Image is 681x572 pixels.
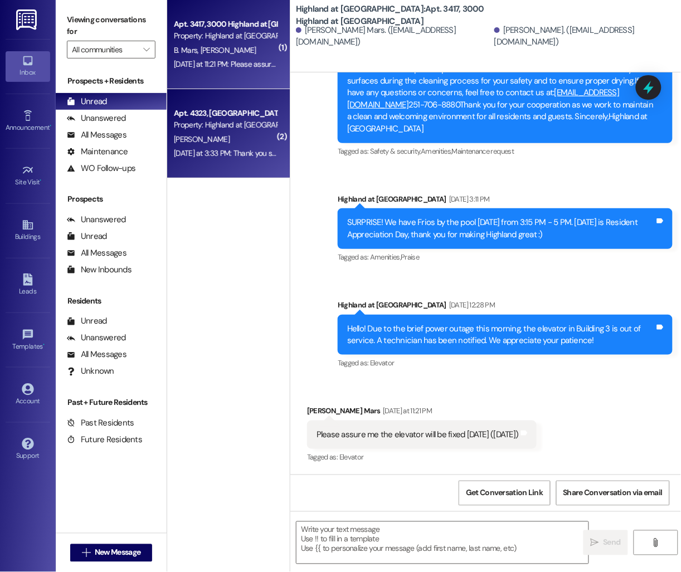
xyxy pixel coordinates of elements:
span: Praise [401,252,420,262]
div: All Messages [67,247,127,259]
span: • [43,341,45,349]
div: SURPRISE! We have Frios by the pool [DATE] from 3:15 PM - 5 PM. [DATE] is Resident Appreciation D... [347,217,655,241]
button: Get Conversation Link [459,481,550,506]
div: Future Residents [67,434,142,446]
span: Safety & security , [370,146,421,156]
div: Tagged as: [338,249,673,265]
div: [DATE] at 11:21 PM [380,405,432,417]
span: • [50,122,51,130]
div: Unread [67,315,107,327]
div: Property: Highland at [GEOGRAPHIC_DATA] [174,30,277,42]
div: [PERSON_NAME]. ([EMAIL_ADDRESS][DOMAIN_NAME]) [494,25,673,48]
div: Tagged as: [338,355,673,371]
span: Elevator [370,358,395,368]
span: • [40,177,42,184]
div: Apt. 3417, 3000 Highland at [GEOGRAPHIC_DATA] [174,18,277,30]
div: Residents [56,295,167,307]
div: Highland at [GEOGRAPHIC_DATA] [338,299,673,315]
span: Elevator [339,452,364,462]
div: Unknown [67,365,114,377]
div: WO Follow-ups [67,163,135,174]
button: Send [583,530,628,555]
div: Tagged as: [307,449,537,465]
span: Amenities , [421,146,452,156]
a: Inbox [6,51,50,81]
div: [DATE] at 11:21 PM: Please assure me the elevator will be fixed [DATE] ([DATE]) [174,59,417,69]
div: [PERSON_NAME] Mars. ([EMAIL_ADDRESS][DOMAIN_NAME]) [296,25,492,48]
div: [DATE] 3:11 PM [446,193,490,205]
div: Maintenance [67,146,128,158]
div: Unread [67,96,107,107]
a: Buildings [6,216,50,246]
a: Account [6,380,50,410]
i:  [591,539,599,547]
a: [EMAIL_ADDRESS][DOMAIN_NAME] [347,87,620,110]
div: New Inbounds [67,264,132,276]
div: All Messages [67,349,127,360]
div: Unanswered [67,113,126,124]
button: New Message [70,544,153,562]
i:  [143,45,149,54]
b: Highland at [GEOGRAPHIC_DATA]: Apt. 3417, 3000 Highland at [GEOGRAPHIC_DATA] [296,3,519,27]
span: Maintenance request [452,146,514,156]
div: Prospects + Residents [56,75,167,87]
span: Amenities , [370,252,401,262]
span: [PERSON_NAME] [174,134,230,144]
div: [DATE] 12:28 PM [446,299,495,311]
div: Unread [67,231,107,242]
button: Share Conversation via email [556,481,670,506]
span: Get Conversation Link [466,487,543,499]
a: Support [6,434,50,465]
div: Past + Future Residents [56,397,167,408]
div: Highland at [GEOGRAPHIC_DATA] [338,193,673,209]
div: Apt. 4323, [GEOGRAPHIC_DATA] at [GEOGRAPHIC_DATA] [174,107,277,119]
div: Past Residents [67,417,134,429]
img: ResiDesk Logo [16,9,39,30]
i:  [651,539,660,547]
div: NOTICE TO ALL RESIDENTSAmenity Spaces Temporarily Closed for Tile CleaningDear Residents,Please b... [347,27,655,135]
div: Tagged as: [338,143,673,159]
div: [PERSON_NAME] Mars [307,405,537,421]
span: New Message [95,547,140,559]
a: Templates • [6,325,50,355]
input: All communities [72,41,138,58]
span: Send [604,537,621,549]
i:  [82,549,90,558]
div: Unanswered [67,214,126,226]
div: Property: Highland at [GEOGRAPHIC_DATA] [174,119,277,131]
div: Unanswered [67,332,126,344]
span: [PERSON_NAME] [201,45,256,55]
a: Leads [6,270,50,300]
label: Viewing conversations for [67,11,155,41]
div: All Messages [67,129,127,141]
div: Hello! Due to the brief power outage this morning, the elevator in Building 3 is out of service. ... [347,323,655,347]
div: Prospects [56,193,167,205]
span: Share Conversation via email [563,487,663,499]
div: Please assure me the elevator will be fixed [DATE] ([DATE]) [317,429,519,441]
span: B. Mars [174,45,201,55]
a: Site Visit • [6,161,50,191]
